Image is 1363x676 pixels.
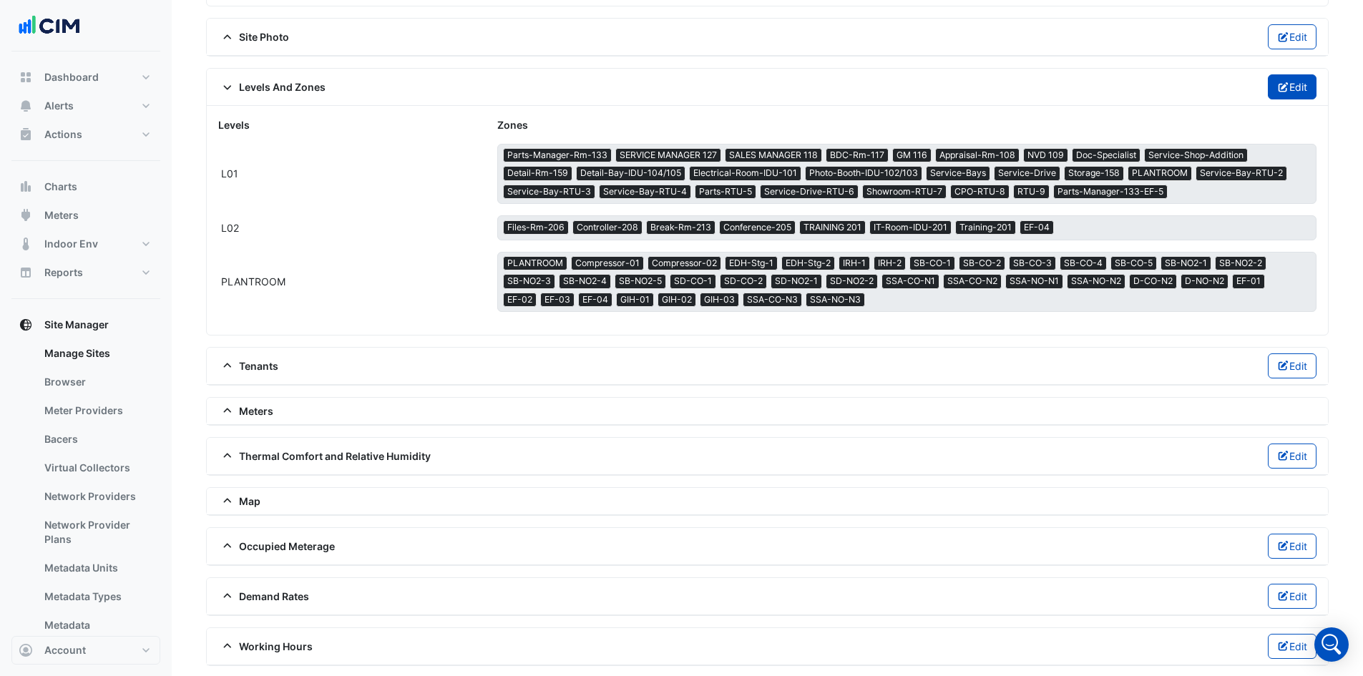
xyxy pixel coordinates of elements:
span: Controller-208 [573,221,642,234]
div: Zones [489,117,1325,132]
span: Service-Drive-RTU-6 [761,185,858,198]
a: Metadata Types [33,582,160,611]
span: SERVICE MANAGER 127 [616,149,720,162]
app-icon: Alerts [19,99,33,113]
button: Reports [11,258,160,287]
span: Actions [44,127,82,142]
span: L02 [221,222,239,234]
span: SSA-CO-N3 [743,293,801,306]
span: Demand Rates [218,589,309,604]
span: Doc-Specialist [1073,149,1140,162]
a: Network Provider Plans [33,511,160,554]
span: Break-Rm-213 [647,221,715,234]
span: Conference-205 [720,221,795,234]
app-icon: Reports [19,265,33,280]
span: Showroom-RTU-7 [863,185,946,198]
span: Service-Bay-RTU-2 [1196,167,1286,180]
span: Appraisal-Rm-108 [936,149,1019,162]
span: Service-Bay-RTU-3 [504,185,595,198]
span: Detail-Bay-IDU-104/105 [577,167,685,180]
span: IT-Room-IDU-201 [870,221,951,234]
span: Training-201 [956,221,1015,234]
button: Edit [1268,74,1317,99]
span: Service-Bay-RTU-4 [600,185,690,198]
span: Parts-Manager-Rm-133 [504,149,611,162]
span: SD-CO-2 [720,275,766,288]
span: Tenants [218,358,278,373]
div: Levels [210,117,489,132]
app-icon: Site Manager [19,318,33,332]
span: PLANTROOM [1128,167,1191,180]
span: EF-03 [541,293,574,306]
span: Parts-RTU-5 [695,185,756,198]
app-icon: Meters [19,208,33,222]
span: SSA-CO-N1 [882,275,939,288]
span: Electrical-Room-IDU-101 [690,167,801,180]
span: D-CO-N2 [1130,275,1176,288]
span: SB-NO2-3 [504,275,555,288]
button: Edit [1268,634,1317,659]
span: EF-04 [1020,221,1053,234]
span: Indoor Env [44,237,98,251]
span: SD-CO-1 [670,275,715,288]
app-icon: Actions [19,127,33,142]
span: Meters [218,403,273,418]
span: SB-NO2-5 [615,275,665,288]
button: Edit [1268,353,1317,378]
a: Metadata [33,611,160,640]
span: SB-CO-2 [959,257,1005,270]
img: Company Logo [17,11,82,40]
span: IRH-1 [839,257,869,270]
span: Photo-Booth-IDU-102/103 [806,167,922,180]
app-icon: Charts [19,180,33,194]
a: Virtual Collectors [33,454,160,482]
span: Levels And Zones [218,79,326,94]
button: Edit [1268,24,1317,49]
span: SALES MANAGER 118 [726,149,821,162]
span: RTU-9 [1014,185,1049,198]
span: SB-CO-5 [1111,257,1156,270]
span: Service-Shop-Addition [1145,149,1247,162]
span: Dashboard [44,70,99,84]
span: SSA-NO-N2 [1068,275,1125,288]
app-icon: Dashboard [19,70,33,84]
button: Edit [1268,444,1317,469]
span: SSA-NO-N1 [1006,275,1062,288]
span: BDC-Rm-117 [826,149,888,162]
span: Charts [44,180,77,194]
span: EF-01 [1233,275,1264,288]
span: GIH-01 [617,293,653,306]
span: Service-Drive [995,167,1060,180]
div: Open Intercom Messenger [1314,627,1349,662]
span: EDH-Stg-2 [782,257,834,270]
span: Thermal Comfort and Relative Humidity [218,449,431,464]
span: SB-NO2-1 [1161,257,1211,270]
span: PLANTROOM [221,275,285,288]
span: Site Photo [218,29,289,44]
span: SB-CO-4 [1060,257,1106,270]
span: SSA-CO-N2 [944,275,1001,288]
span: Storage-158 [1065,167,1123,180]
span: SB-CO-1 [910,257,954,270]
span: NVD 109 [1024,149,1068,162]
span: Parts-Manager-133-EF-5 [1054,185,1167,198]
span: SSA-NO-N3 [806,293,864,306]
a: Metadata Units [33,554,160,582]
span: SD-NO2-1 [771,275,821,288]
span: Alerts [44,99,74,113]
span: Compressor-02 [648,257,720,270]
span: SD-NO2-2 [826,275,877,288]
span: EF-04 [579,293,612,306]
span: Files-Rm-206 [504,221,568,234]
span: CPO-RTU-8 [951,185,1009,198]
app-icon: Indoor Env [19,237,33,251]
a: Network Providers [33,482,160,511]
button: Account [11,636,160,665]
span: Occupied Meterage [218,539,335,554]
span: PLANTROOM [504,257,567,270]
button: Meters [11,201,160,230]
span: SB-NO2-2 [1216,257,1266,270]
span: Detail-Rm-159 [504,167,572,180]
span: EF-02 [504,293,536,306]
span: Site Manager [44,318,109,332]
